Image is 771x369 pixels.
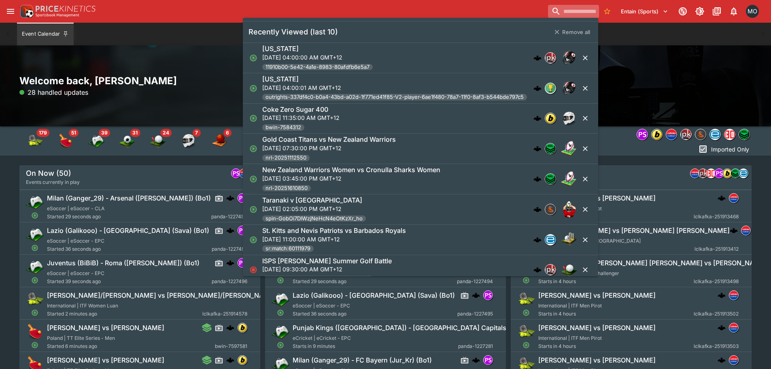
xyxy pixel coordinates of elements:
[652,129,662,140] img: bwin.png
[31,212,38,219] svg: Open
[696,143,752,156] button: Imported Only
[47,310,202,318] span: Started 2 minutes ago
[533,175,542,183] div: cerberus
[538,291,656,300] h6: [PERSON_NAME] vs [PERSON_NAME]
[226,356,234,364] div: cerberus
[695,129,706,140] div: sportingsolutions
[538,277,694,286] span: Starts in 4 hours
[616,5,673,18] button: Select Tenant
[483,355,493,365] div: pandascore
[19,75,260,87] h2: Welcome back, [PERSON_NAME]
[472,291,480,299] img: logo-cerberus.svg
[739,169,748,178] img: betradar.png
[718,291,726,299] div: cerberus
[31,277,38,284] svg: Open
[262,196,362,205] h6: Taranaki v [GEOGRAPHIC_DATA]
[533,236,542,244] img: logo-cerberus.svg
[561,171,577,187] img: rugby_league.png
[718,324,726,332] img: logo-cerberus.svg
[561,110,577,126] img: motorracing.png
[545,234,556,245] div: betradar
[249,236,257,244] svg: Open
[47,194,211,203] h6: Milan (Ganger_29) - Arsenal ([PERSON_NAME]) (Bo1)
[262,113,340,122] p: [DATE] 11:35:00 AM GMT+12
[637,129,648,140] img: pandascore.png
[729,290,739,300] div: lclkafka
[47,291,276,300] h6: [PERSON_NAME]/[PERSON_NAME] vs [PERSON_NAME]/[PERSON_NAME]
[262,124,304,132] span: bwin-7584312
[739,169,748,178] div: betradar
[36,6,96,12] img: PriceKinetics
[226,194,234,202] img: logo-cerberus.svg
[545,235,556,245] img: betradar.png
[709,129,721,140] div: betradar
[18,3,34,19] img: PriceKinetics Logo
[238,226,247,235] div: pandascore
[694,213,739,221] span: lclkafka-251913468
[262,166,440,174] h6: New Zealand Warriors Women vs Cronulla Sharks Women
[729,356,738,365] img: lclkafka.png
[26,290,44,308] img: tennis.png
[699,169,707,178] img: pricekinetics.png
[545,204,556,215] div: sportingsolutions
[238,323,247,332] img: bwin.png
[262,93,527,101] span: outrights-337df4c0-b0a4-43bd-a02d-1f771ed41f85-V2-player-6ae1f480-78a7-11f0-8af3-b544bde797c5
[746,5,759,18] div: Matt Oliver
[226,356,234,364] img: logo-cerberus.svg
[262,265,392,273] p: [DATE] 09:30:00 AM GMT+12
[212,245,247,253] span: panda-1227495
[694,277,739,286] span: lclkafka-251913498
[538,245,695,253] span: Starts in 4 hours
[533,145,542,153] div: cerberus
[545,113,556,124] div: bwin
[533,54,542,62] div: cerberus
[238,355,247,365] div: bwin
[262,257,392,265] h6: ISPS [PERSON_NAME] Summer Golf Battle
[181,133,197,149] div: Motor Racing
[293,310,457,318] span: Started 36 seconds ago
[666,129,677,140] img: lclkafka.png
[262,174,440,183] p: [DATE] 03:45:00 PM GMT+12
[212,277,247,286] span: panda-1227496
[119,133,135,149] div: Soccer
[242,133,258,149] div: Rugby Union
[249,27,338,36] h5: Recently Viewed (last 10)
[549,26,595,38] button: Remove all
[545,174,556,184] img: nrl.png
[561,50,577,66] img: american_football.png
[226,194,234,202] div: cerberus
[277,341,284,349] svg: Open
[215,342,247,350] span: bwin-7597581
[729,323,739,333] div: lclkafka
[739,129,750,140] img: nrl.png
[47,205,104,211] span: eSoccer | eSoccer - CLA
[472,356,480,364] img: logo-cerberus.svg
[651,129,663,140] div: bwin
[741,226,750,235] img: lclkafka.png
[226,226,234,235] img: logo-cerberus.svg
[545,264,556,275] img: pricekinetics.png
[533,266,542,274] div: cerberus
[729,355,739,365] div: lclkafka
[99,129,110,137] span: 39
[293,356,432,365] h6: Milan (Ganger_29) - FC Bayern (Jur_Kr) (Bo1)
[31,341,38,349] svg: Open
[249,114,257,122] svg: Open
[249,175,257,183] svg: Open
[26,169,71,178] h5: On Now (50)
[723,169,732,178] img: bwin.png
[26,323,44,341] img: table_tennis.png
[533,175,542,183] img: logo-cerberus.svg
[88,133,104,149] img: esports
[238,193,247,203] div: pandascore
[262,226,406,235] h6: St. Kitts and Nevis Patriots vs Barbados Royals
[681,129,691,140] img: pricekinetics.png
[517,290,535,308] img: tennis.png
[249,205,257,213] svg: Open
[262,144,396,152] p: [DATE] 07:30:00 PM GMT+12
[19,87,88,97] p: 28 handled updates
[26,178,80,186] span: Events currently in play
[150,133,166,149] div: Golf
[538,335,602,341] span: International | ITF Men Pirot
[249,54,257,62] svg: Open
